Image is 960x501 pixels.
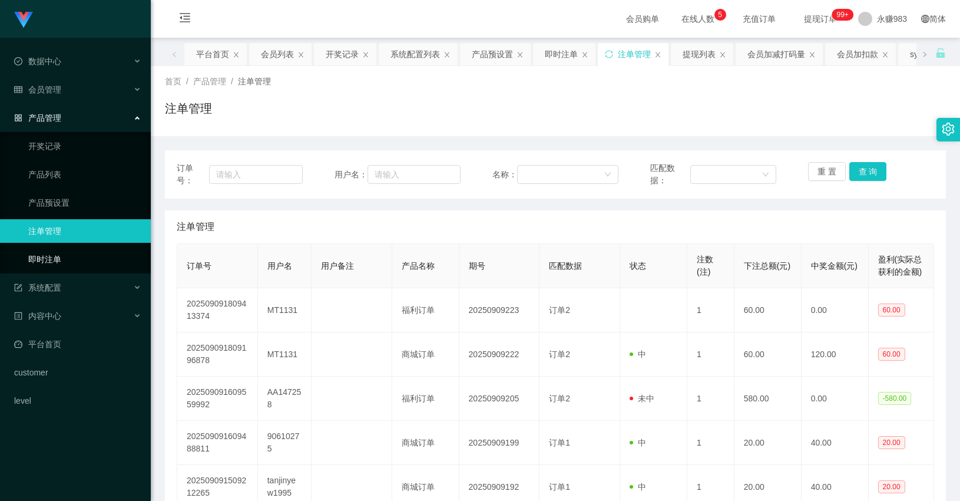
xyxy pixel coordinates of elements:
sup: 5 [714,9,726,21]
span: 用户名 [267,261,292,271]
span: 系统配置 [14,283,61,292]
span: 会员管理 [14,85,61,94]
i: 图标: menu-fold [165,1,205,38]
i: 图标: close [882,51,889,58]
span: 盈利(实际总获利的金额) [878,255,922,276]
span: 首页 [165,77,181,86]
div: 会员加扣款 [837,43,878,65]
td: MT1131 [258,288,312,332]
div: 提现列表 [683,43,716,65]
td: 202509091609488811 [177,421,258,465]
a: 即时注单 [28,248,141,271]
a: 注单管理 [28,219,141,243]
span: 期号 [469,261,485,271]
span: 用户名： [335,169,368,181]
td: 202509091809196878 [177,332,258,377]
span: 订单1 [549,482,570,492]
span: / [186,77,188,86]
i: 图标: close [362,51,369,58]
i: 图标: close [233,51,240,58]
div: 开奖记录 [326,43,359,65]
a: 产品预设置 [28,191,141,215]
i: 图标: close [581,51,588,58]
span: 订单2 [549,305,570,315]
div: 会员加减打码量 [747,43,805,65]
i: 图标: down [762,171,769,179]
a: 开奖记录 [28,134,141,158]
a: 图标: dashboard平台首页 [14,332,141,356]
i: 图标: down [604,171,611,179]
span: 中 [630,350,646,359]
td: 0.00 [802,288,869,332]
span: 订单2 [549,394,570,403]
td: 20250909222 [459,332,540,377]
i: 图标: appstore-o [14,114,22,122]
i: 图标: close [517,51,524,58]
div: 注单管理 [618,43,651,65]
div: 产品预设置 [472,43,513,65]
a: 产品列表 [28,163,141,186]
i: 图标: right [922,51,928,57]
span: 产品管理 [193,77,226,86]
i: 图标: table [14,85,22,94]
span: -580.00 [878,392,912,405]
td: 1 [687,332,734,377]
td: 202509091809413374 [177,288,258,332]
span: 中 [630,482,646,492]
td: AA147258 [258,377,312,421]
button: 重 置 [808,162,846,181]
a: customer [14,361,141,384]
td: 120.00 [802,332,869,377]
span: 20.00 [878,480,905,493]
span: / [231,77,233,86]
div: systemPays [910,43,954,65]
i: 图标: close [297,51,304,58]
span: 用户备注 [321,261,354,271]
div: 2021 [160,479,951,491]
td: 20250909199 [459,421,540,465]
td: 20250909205 [459,377,540,421]
td: 20.00 [734,421,802,465]
td: 商城订单 [392,332,459,377]
div: 会员列表 [261,43,294,65]
sup: 279 [832,9,853,21]
span: 注单管理 [238,77,271,86]
span: 订单1 [549,438,570,447]
input: 请输入 [209,165,303,184]
span: 状态 [630,261,646,271]
td: 90610275 [258,421,312,465]
img: logo.9652507e.png [14,12,33,28]
td: 202509091609559992 [177,377,258,421]
div: 平台首页 [196,43,229,65]
span: 未中 [630,394,654,403]
span: 60.00 [878,304,905,317]
td: 商城订单 [392,421,459,465]
p: 5 [718,9,722,21]
a: level [14,389,141,413]
span: 下注总额(元) [744,261,790,271]
td: 1 [687,288,734,332]
span: 在线人数 [676,15,720,23]
span: 产品管理 [14,113,61,123]
td: 福利订单 [392,288,459,332]
div: 即时注单 [545,43,578,65]
i: 图标: profile [14,312,22,320]
i: 图标: unlock [935,48,946,58]
span: 中 [630,438,646,447]
i: 图标: setting [942,123,955,136]
i: 图标: close [719,51,726,58]
i: 图标: sync [605,50,613,58]
i: 图标: left [171,51,177,57]
i: 图标: check-circle-o [14,57,22,65]
span: 订单2 [549,350,570,359]
i: 图标: form [14,284,22,292]
td: 1 [687,421,734,465]
span: 提现订单 [798,15,843,23]
span: 产品名称 [402,261,435,271]
span: 中奖金额(元) [811,261,858,271]
i: 图标: close [654,51,661,58]
td: 580.00 [734,377,802,421]
i: 图标: global [921,15,929,23]
span: 注单管理 [177,220,214,234]
span: 订单号 [187,261,211,271]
